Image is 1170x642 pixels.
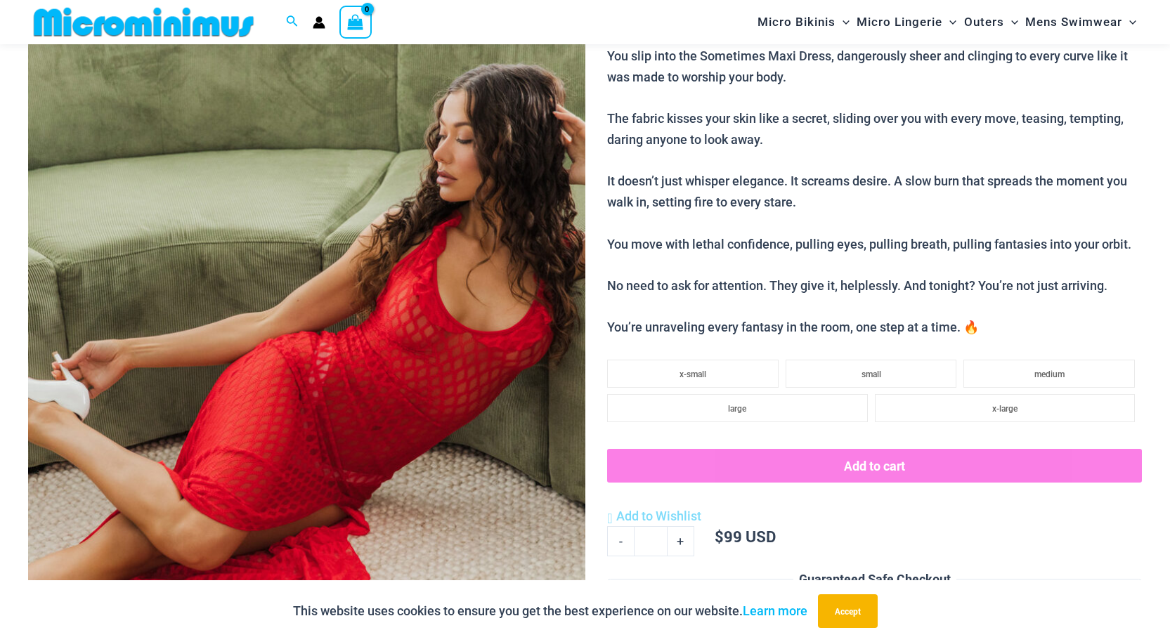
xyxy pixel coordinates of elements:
span: Menu Toggle [942,4,956,40]
img: MM SHOP LOGO FLAT [28,6,259,38]
span: Micro Lingerie [857,4,942,40]
span: small [862,369,881,379]
a: Search icon link [286,13,299,31]
nav: Site Navigation [752,2,1142,42]
a: Account icon link [313,16,325,29]
span: Menu Toggle [1004,4,1018,40]
span: Add to Wishlist [616,509,701,523]
li: small [786,360,957,388]
span: Outers [964,4,1004,40]
input: Product quantity [634,526,667,556]
p: This website uses cookies to ensure you get the best experience on our website. [293,601,807,622]
li: x-large [875,394,1135,422]
span: x-small [680,369,706,379]
bdi: 99 USD [715,526,776,546]
span: Menu Toggle [836,4,850,40]
a: View Shopping Cart, empty [339,6,372,38]
a: Add to Wishlist [607,506,701,527]
span: Micro Bikinis [758,4,836,40]
li: large [607,394,867,422]
button: Accept [818,594,878,628]
a: OutersMenu ToggleMenu Toggle [961,4,1022,40]
a: Micro BikinisMenu ToggleMenu Toggle [754,4,853,40]
span: large [728,404,746,414]
span: Menu Toggle [1122,4,1136,40]
p: Sometimes all it takes is a glance in the mirror to remember the kind of power you hold. You slip... [607,4,1142,338]
a: Mens SwimwearMenu ToggleMenu Toggle [1022,4,1140,40]
span: Mens Swimwear [1025,4,1122,40]
legend: Guaranteed Safe Checkout [793,569,956,590]
button: Add to cart [607,449,1142,483]
li: x-small [607,360,779,388]
a: - [607,526,634,556]
a: + [668,526,694,556]
span: $ [715,526,724,546]
span: medium [1034,369,1065,379]
li: medium [963,360,1135,388]
a: Micro LingerieMenu ToggleMenu Toggle [853,4,960,40]
span: x-large [992,404,1018,414]
a: Learn more [743,603,807,618]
